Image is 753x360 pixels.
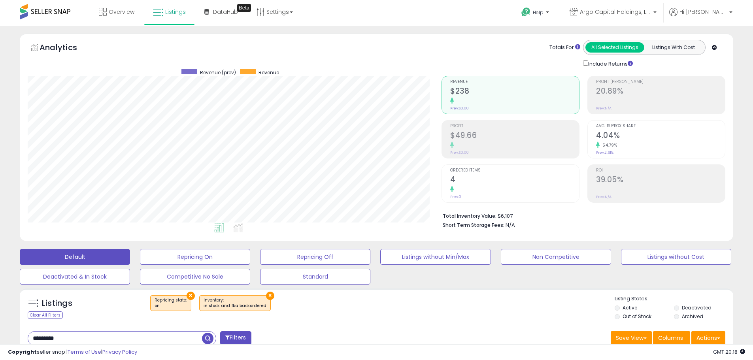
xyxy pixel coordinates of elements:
[187,292,195,300] button: ×
[600,142,617,148] small: 54.79%
[596,80,725,84] span: Profit [PERSON_NAME]
[443,222,504,228] b: Short Term Storage Fees:
[443,213,496,219] b: Total Inventory Value:
[644,42,703,53] button: Listings With Cost
[682,313,703,320] label: Archived
[621,249,731,265] button: Listings without Cost
[220,331,251,345] button: Filters
[140,249,250,265] button: Repricing On
[450,194,461,199] small: Prev: 0
[8,349,137,356] div: seller snap | |
[40,42,92,55] h5: Analytics
[204,297,266,309] span: Inventory :
[200,69,236,76] span: Revenue (prev)
[165,8,186,16] span: Listings
[521,7,531,17] i: Get Help
[623,313,651,320] label: Out of Stock
[380,249,491,265] button: Listings without Min/Max
[42,298,72,309] h5: Listings
[611,331,652,345] button: Save View
[506,221,515,229] span: N/A
[450,87,579,97] h2: $238
[260,249,370,265] button: Repricing Off
[596,175,725,186] h2: 39.05%
[596,168,725,173] span: ROI
[679,8,727,16] span: Hi [PERSON_NAME]
[68,348,101,356] a: Terms of Use
[515,1,557,26] a: Help
[596,106,611,111] small: Prev: N/A
[596,124,725,128] span: Avg. Buybox Share
[450,131,579,141] h2: $49.66
[533,9,544,16] span: Help
[585,42,644,53] button: All Selected Listings
[213,8,238,16] span: DataHub
[691,331,725,345] button: Actions
[549,44,580,51] div: Totals For
[596,194,611,199] small: Prev: N/A
[501,249,611,265] button: Non Competitive
[20,269,130,285] button: Deactivated & In Stock
[577,59,642,68] div: Include Returns
[102,348,137,356] a: Privacy Policy
[669,8,732,26] a: Hi [PERSON_NAME]
[658,334,683,342] span: Columns
[260,269,370,285] button: Standard
[259,69,279,76] span: Revenue
[28,311,63,319] div: Clear All Filters
[596,131,725,141] h2: 4.04%
[109,8,134,16] span: Overview
[653,331,690,345] button: Columns
[140,269,250,285] button: Competitive No Sale
[596,87,725,97] h2: 20.89%
[155,303,187,309] div: on
[450,80,579,84] span: Revenue
[615,295,733,303] p: Listing States:
[682,304,711,311] label: Deactivated
[450,168,579,173] span: Ordered Items
[20,249,130,265] button: Default
[596,150,613,155] small: Prev: 2.61%
[580,8,651,16] span: Argo Capital Holdings, LLLC
[266,292,274,300] button: ×
[443,211,719,220] li: $6,107
[237,4,251,12] div: Tooltip anchor
[155,297,187,309] span: Repricing state :
[450,106,469,111] small: Prev: $0.00
[8,348,37,356] strong: Copyright
[450,124,579,128] span: Profit
[450,150,469,155] small: Prev: $0.00
[623,304,637,311] label: Active
[204,303,266,309] div: in stock and fba backordered
[450,175,579,186] h2: 4
[713,348,745,356] span: 2025-10-14 20:18 GMT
